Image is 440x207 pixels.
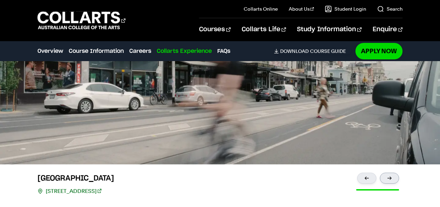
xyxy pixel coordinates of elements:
a: Collarts Life [242,18,286,41]
h3: [GEOGRAPHIC_DATA] [37,173,119,184]
span: Download [280,48,309,54]
a: Overview [37,47,63,55]
a: Apply Now [355,43,403,59]
a: Collarts Online [244,5,278,12]
a: Courses [199,18,230,41]
a: About Us [289,5,314,12]
a: DownloadCourse Guide [274,48,351,54]
div: Go to homepage [37,11,125,30]
a: Enquire [373,18,403,41]
a: Search [377,5,403,12]
a: Study Information [297,18,362,41]
a: FAQs [217,47,230,55]
a: Student Login [325,5,366,12]
a: Course Information [69,47,124,55]
a: Careers [129,47,151,55]
a: Collarts Experience [157,47,212,55]
a: [STREET_ADDRESS] [46,186,101,196]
